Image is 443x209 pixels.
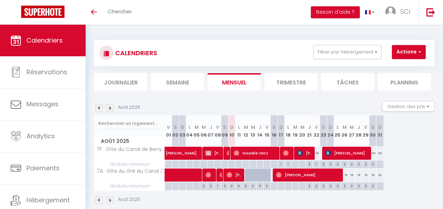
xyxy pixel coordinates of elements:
[165,115,172,147] th: 01
[209,124,212,131] abbr: J
[341,182,348,189] div: 2
[272,124,276,131] abbr: S
[264,115,271,147] th: 15
[223,124,226,131] abbr: S
[306,115,313,147] th: 21
[96,169,166,174] span: 7A · Gîte Au Gré du Canal /[GEOGRAPHIC_DATA]/4 personnes/parking
[186,115,193,147] th: 04
[26,100,59,108] span: Messages
[364,124,367,131] abbr: V
[334,160,341,167] div: 2
[337,124,339,131] abbr: L
[278,160,284,167] div: 1
[162,147,169,160] a: [PERSON_NAME]
[297,146,314,160] span: [PERSON_NAME]
[371,124,374,131] abbr: S
[195,124,199,131] abbr: M
[208,73,261,90] li: Mensuel
[313,115,320,147] th: 22
[376,147,383,160] div: 100
[227,146,229,160] span: [PERSON_NAME]
[320,160,327,167] div: 2
[308,124,311,131] abbr: J
[287,124,289,131] abbr: L
[200,182,207,189] div: 2
[207,115,214,147] th: 07
[242,115,250,147] th: 12
[369,182,376,189] div: 2
[385,6,396,17] img: ...
[94,73,147,90] li: Journalier
[202,124,206,131] abbr: M
[321,73,374,90] li: Tâches
[355,169,362,182] div: 78
[400,7,410,16] span: SCI
[322,124,325,131] abbr: S
[167,124,170,131] abbr: V
[279,124,283,131] abbr: D
[341,115,348,147] th: 26
[214,182,221,189] div: 1
[300,124,304,131] abbr: M
[205,168,215,182] span: [PERSON_NAME]
[348,160,355,167] div: 2
[285,160,291,167] div: 1
[172,115,179,147] th: 02
[26,36,63,45] span: Calendriers
[179,115,186,147] th: 03
[207,182,214,189] div: 2
[228,182,235,189] div: 3
[94,136,165,146] span: Août 2025
[238,124,240,131] abbr: L
[216,124,219,131] abbr: V
[343,124,347,131] abbr: M
[242,182,249,189] div: 3
[244,124,248,131] abbr: M
[276,168,342,182] span: [PERSON_NAME]
[200,115,207,147] th: 06
[220,168,222,182] span: [PERSON_NAME]
[26,68,67,76] span: Réservations
[413,179,443,209] iframe: LiveChat chat widget
[369,147,376,160] div: 100
[118,104,140,111] p: Août 2025
[96,147,166,152] span: 7F · Gîte du Canal de Berry II /Beauval/ 6 personnes
[26,196,70,204] span: Hébergement
[151,73,204,90] li: Semaine
[306,182,313,189] div: 2
[334,182,341,189] div: 2
[118,196,140,203] p: Août 2025
[113,45,157,61] h3: CALENDRIERS
[315,124,318,131] abbr: V
[362,182,369,189] div: 2
[306,160,313,167] div: 2
[313,147,320,160] div: 100
[325,146,370,160] span: [PERSON_NAME]
[251,124,255,131] abbr: M
[341,160,348,167] div: 2
[376,115,383,147] th: 31
[320,115,327,147] th: 23
[230,124,234,131] abbr: D
[189,124,191,131] abbr: L
[313,160,320,167] div: 1
[348,115,355,147] th: 27
[227,168,243,182] span: [PERSON_NAME]
[250,115,257,147] th: 13
[283,146,293,160] span: [PERSON_NAME]
[94,160,165,168] span: Nb Nuits minimum
[264,73,318,90] li: Trimestre
[348,182,355,189] div: 2
[285,115,292,147] th: 18
[334,115,341,147] th: 25
[392,45,426,59] button: Actions
[327,115,334,147] th: 24
[313,182,320,189] div: 2
[250,182,256,189] div: 3
[235,115,242,147] th: 11
[378,124,382,131] abbr: D
[355,160,362,167] div: 2
[181,124,184,131] abbr: D
[214,115,221,147] th: 08
[205,146,222,160] span: [PERSON_NAME]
